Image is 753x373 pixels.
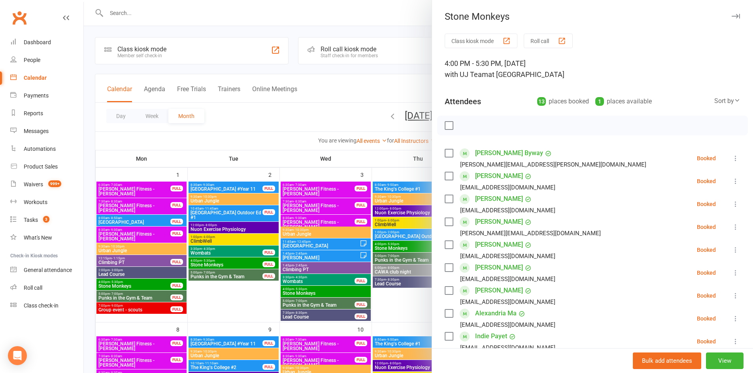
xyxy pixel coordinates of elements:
div: Automations [24,146,56,152]
a: [PERSON_NAME] [475,261,523,274]
div: Workouts [24,199,47,205]
div: Open Intercom Messenger [8,346,27,365]
div: Booked [697,339,716,344]
div: [PERSON_NAME][EMAIL_ADDRESS][DOMAIN_NAME] [460,228,601,238]
div: Booked [697,293,716,298]
span: 3 [43,216,49,223]
div: [EMAIL_ADDRESS][DOMAIN_NAME] [460,297,555,307]
span: with UJ Team [445,70,488,79]
div: Booked [697,316,716,321]
a: Dashboard [10,34,83,51]
div: Roll call [24,285,42,291]
div: [EMAIL_ADDRESS][DOMAIN_NAME] [460,343,555,353]
div: General attendance [24,267,72,273]
a: [PERSON_NAME] [475,284,523,297]
a: Calendar [10,69,83,87]
a: Workouts [10,193,83,211]
div: Booked [697,270,716,276]
div: Booked [697,201,716,207]
div: Waivers [24,181,43,187]
a: Roll call [10,279,83,297]
a: [PERSON_NAME] [475,170,523,182]
a: Clubworx [9,8,29,28]
div: Booked [697,156,716,161]
div: Booked [697,224,716,230]
a: Payments [10,87,83,105]
span: 999+ [48,180,61,187]
div: Tasks [24,217,38,223]
div: Stone Monkeys [432,11,753,22]
a: Alexandria Ma [475,307,517,320]
div: Dashboard [24,39,51,45]
div: Messages [24,128,49,134]
a: Class kiosk mode [10,297,83,315]
div: [EMAIL_ADDRESS][DOMAIN_NAME] [460,320,555,330]
button: Bulk add attendees [633,352,701,369]
span: at [GEOGRAPHIC_DATA] [488,70,564,79]
div: Attendees [445,96,481,107]
div: [EMAIL_ADDRESS][DOMAIN_NAME] [460,274,555,284]
div: Product Sales [24,163,58,170]
div: Booked [697,247,716,253]
a: Product Sales [10,158,83,176]
a: Waivers 999+ [10,176,83,193]
a: People [10,51,83,69]
div: [EMAIL_ADDRESS][DOMAIN_NAME] [460,251,555,261]
div: Sort by [714,96,740,106]
a: [PERSON_NAME] [475,238,523,251]
div: [PERSON_NAME][EMAIL_ADDRESS][PERSON_NAME][DOMAIN_NAME] [460,159,646,170]
div: [EMAIL_ADDRESS][DOMAIN_NAME] [460,205,555,216]
div: Reports [24,110,43,116]
a: [PERSON_NAME] Byway [475,147,543,159]
a: Automations [10,140,83,158]
a: Messages [10,122,83,140]
button: Roll call [524,34,573,48]
div: Booked [697,178,716,184]
a: Indie Payet [475,330,507,343]
a: Reports [10,105,83,122]
a: Tasks 3 [10,211,83,229]
div: People [24,57,40,63]
div: [EMAIL_ADDRESS][DOMAIN_NAME] [460,182,555,193]
button: View [706,352,744,369]
div: places available [595,96,652,107]
div: 1 [595,97,604,106]
div: 4:00 PM - 5:30 PM, [DATE] [445,58,740,80]
div: Class check-in [24,302,59,309]
div: 13 [537,97,546,106]
div: places booked [537,96,589,107]
a: What's New [10,229,83,247]
a: General attendance kiosk mode [10,261,83,279]
div: What's New [24,234,52,241]
div: Payments [24,92,49,99]
div: Calendar [24,75,47,81]
button: Class kiosk mode [445,34,517,48]
a: [PERSON_NAME] [475,216,523,228]
a: [PERSON_NAME] [475,193,523,205]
